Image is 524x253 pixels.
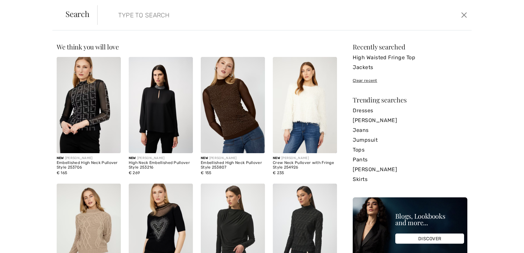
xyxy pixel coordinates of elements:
[57,161,121,170] div: Embellished High Neck Pullover Style 253706
[353,78,467,83] div: Clear recent
[353,97,467,103] div: Trending searches
[395,213,464,226] div: Blogs, Lookbooks and more...
[353,53,467,63] a: High Waisted Fringe Top
[353,116,467,125] a: [PERSON_NAME]
[129,161,193,170] div: High Neck Embellished Pullover Style 253216
[353,145,467,155] a: Tops
[273,156,337,161] div: [PERSON_NAME]
[353,44,467,50] div: Recently searched
[353,165,467,174] a: [PERSON_NAME]
[201,156,265,161] div: [PERSON_NAME]
[129,156,193,161] div: [PERSON_NAME]
[273,156,280,160] span: New
[353,63,467,72] a: Jackets
[57,57,121,153] img: Embellished High Neck Pullover Style 253706. Black/Silver
[353,106,467,116] a: Dresses
[65,10,89,18] span: Search
[57,156,121,161] div: [PERSON_NAME]
[57,42,119,51] span: We think you will love
[273,57,337,153] img: Crew Neck Pullover with Fringe Style 254926. Off white
[201,156,208,160] span: New
[129,57,193,153] img: High Neck Embellished Pullover Style 253216. Black
[273,171,284,175] span: € 235
[113,5,373,25] input: TYPE TO SEARCH
[395,234,464,244] div: DISCOVER
[201,171,212,175] span: € 155
[353,155,467,165] a: Pants
[201,161,265,170] div: Embellished High Neck Pullover Style 253807
[273,161,337,170] div: Crew Neck Pullover with Fringe Style 254926
[353,135,467,145] a: Jumpsuit
[459,10,469,20] button: Close
[57,156,64,160] span: New
[201,57,265,153] img: Embellished High Neck Pullover Style 253807. Black
[353,174,467,184] a: Skirts
[129,171,140,175] span: € 269
[15,5,28,10] span: Help
[129,156,136,160] span: New
[57,171,67,175] span: € 165
[353,125,467,135] a: Jeans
